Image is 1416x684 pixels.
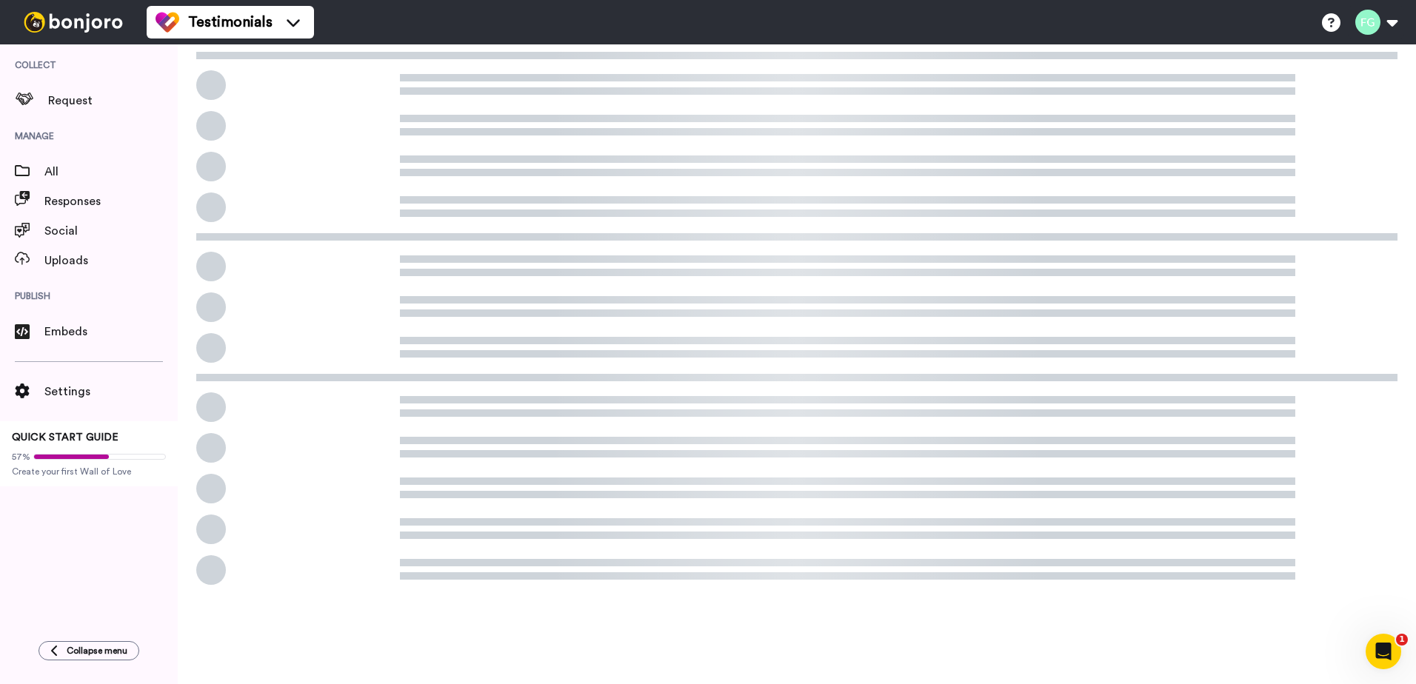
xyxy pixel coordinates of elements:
span: Embeds [44,323,178,341]
span: Create your first Wall of Love [12,466,166,477]
span: All [44,163,178,181]
button: Collapse menu [39,641,139,660]
span: Request [48,92,178,110]
span: 1 [1396,634,1408,646]
span: Settings [44,383,178,400]
img: tm-color.svg [156,10,179,34]
span: Testimonials [188,12,273,33]
iframe: Intercom live chat [1366,634,1401,669]
span: Responses [44,192,178,210]
span: Uploads [44,252,178,269]
span: Social [44,222,178,240]
span: 57% [12,451,30,463]
img: bj-logo-header-white.svg [18,12,129,33]
span: QUICK START GUIDE [12,432,118,443]
span: Collapse menu [67,645,127,657]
